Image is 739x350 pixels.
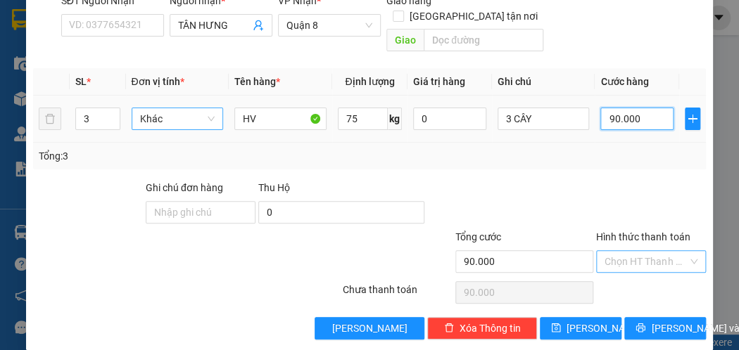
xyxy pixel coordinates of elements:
input: Ghi chú đơn hàng [146,201,255,223]
button: plus [685,108,700,130]
span: Thu Hộ [258,182,290,193]
input: Ghi Chú [498,108,590,130]
button: save[PERSON_NAME] [540,317,621,339]
span: Giá trị hàng [413,76,465,87]
div: Chưa thanh toán [341,282,454,306]
button: deleteXóa Thông tin [427,317,537,339]
span: Quận 8 [286,15,372,36]
button: [PERSON_NAME] [315,317,424,339]
label: Hình thức thanh toán [596,231,690,242]
th: Ghi chú [492,68,595,96]
span: save [551,323,561,334]
label: Ghi chú đơn hàng [146,182,223,193]
input: Dọc đường [424,29,543,51]
span: Định lượng [345,76,394,87]
span: plus [686,113,700,124]
span: Đơn vị tính [132,76,184,87]
span: kg [388,108,402,130]
span: SL [75,76,87,87]
div: Tổng: 3 [39,148,287,164]
span: [PERSON_NAME] [567,320,642,336]
span: delete [444,323,454,334]
button: delete [39,108,61,130]
span: Xóa Thông tin [460,320,521,336]
span: Khác [140,108,215,129]
span: user-add [253,20,264,31]
span: Cước hàng [600,76,648,87]
input: 0 [413,108,486,130]
span: Tổng cước [455,231,501,242]
span: printer [636,323,645,334]
input: VD: Bàn, Ghế [234,108,327,130]
button: printer[PERSON_NAME] và In [624,317,706,339]
span: Giao [386,29,424,51]
span: [GEOGRAPHIC_DATA] tận nơi [404,8,543,24]
span: [PERSON_NAME] [332,320,408,336]
span: Tên hàng [234,76,280,87]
